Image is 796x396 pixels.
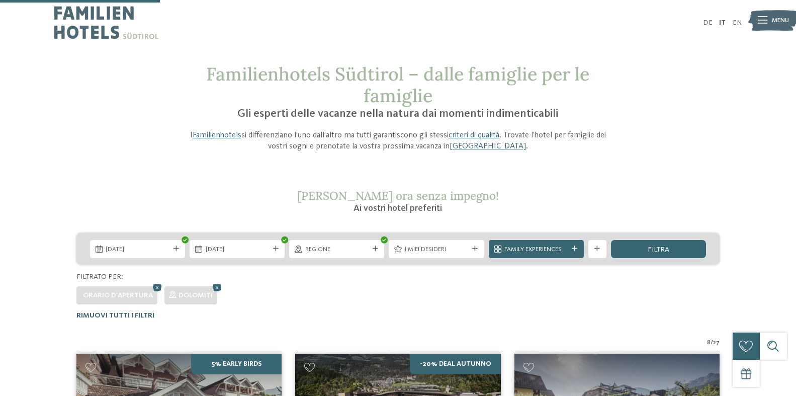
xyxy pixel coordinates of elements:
[76,273,123,280] span: Filtrato per:
[707,338,711,347] span: 8
[76,312,154,319] span: Rimuovi tutti i filtri
[83,292,153,299] span: Orario d'apertura
[405,245,468,254] span: I miei desideri
[719,19,726,26] a: IT
[297,188,499,203] span: [PERSON_NAME] ora senza impegno!
[713,338,720,347] span: 27
[305,245,369,254] span: Regione
[648,246,669,253] span: filtra
[772,16,789,25] span: Menu
[206,62,589,107] span: Familienhotels Südtirol – dalle famiglie per le famiglie
[711,338,713,347] span: /
[504,245,568,254] span: Family Experiences
[206,245,269,254] span: [DATE]
[449,131,499,139] a: criteri di qualità
[106,245,169,254] span: [DATE]
[353,204,442,213] span: Ai vostri hotel preferiti
[703,19,713,26] a: DE
[450,142,526,150] a: [GEOGRAPHIC_DATA]
[183,130,613,152] p: I si differenziano l’uno dall’altro ma tutti garantiscono gli stessi . Trovate l’hotel per famigl...
[179,292,213,299] span: Dolomiti
[733,19,742,26] a: EN
[193,131,241,139] a: Familienhotels
[237,108,558,119] span: Gli esperti delle vacanze nella natura dai momenti indimenticabili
